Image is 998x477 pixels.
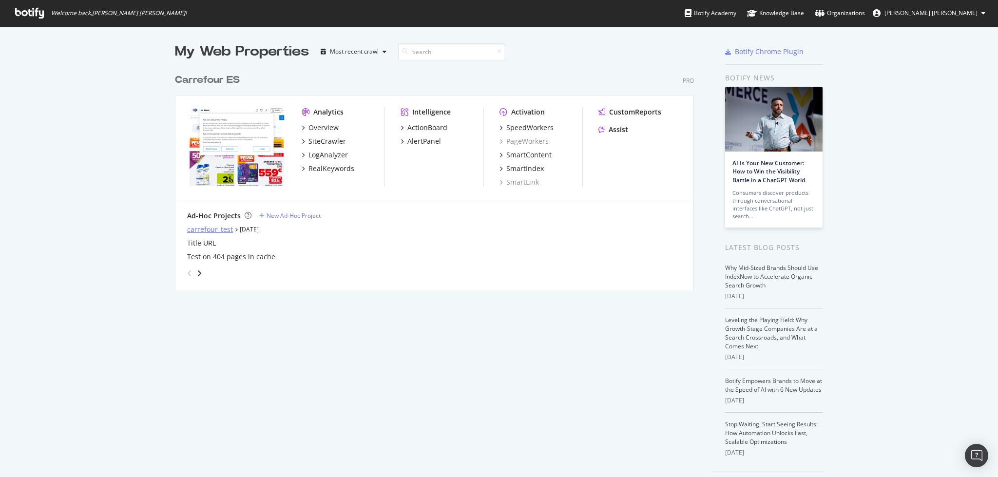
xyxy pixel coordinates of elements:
[725,264,818,289] a: Why Mid-Sized Brands Should Use IndexNow to Accelerate Organic Search Growth
[499,150,552,160] a: SmartContent
[398,43,505,60] input: Search
[313,107,344,117] div: Analytics
[308,164,354,173] div: RealKeywords
[884,9,978,17] span: Alina Paula Danci
[187,238,216,248] a: Title URL
[725,242,823,253] div: Latest Blog Posts
[175,73,240,87] div: Carrefour ES
[401,123,447,133] a: ActionBoard
[725,448,823,457] div: [DATE]
[499,164,544,173] a: SmartIndex
[499,136,549,146] a: PageWorkers
[302,136,346,146] a: SiteCrawler
[187,107,286,186] img: www.carrefour.es
[259,211,321,220] a: New Ad-Hoc Project
[499,123,554,133] a: SpeedWorkers
[683,76,694,85] div: Pro
[183,266,196,281] div: angle-left
[308,123,339,133] div: Overview
[725,353,823,362] div: [DATE]
[725,73,823,83] div: Botify news
[187,211,241,221] div: Ad-Hoc Projects
[725,47,804,57] a: Botify Chrome Plugin
[747,8,804,18] div: Knowledge Base
[735,47,804,57] div: Botify Chrome Plugin
[407,123,447,133] div: ActionBoard
[815,8,865,18] div: Organizations
[725,292,823,301] div: [DATE]
[302,164,354,173] a: RealKeywords
[609,125,628,134] div: Assist
[506,123,554,133] div: SpeedWorkers
[187,252,275,262] a: Test on 404 pages in cache
[308,150,348,160] div: LogAnalyzer
[407,136,441,146] div: AlertPanel
[267,211,321,220] div: New Ad-Hoc Project
[330,49,379,55] div: Most recent crawl
[598,125,628,134] a: Assist
[725,396,823,405] div: [DATE]
[732,189,815,220] div: Consumers discover products through conversational interfaces like ChatGPT, not just search…
[511,107,545,117] div: Activation
[302,123,339,133] a: Overview
[175,61,702,290] div: grid
[187,225,233,234] a: carrefour_test
[175,73,244,87] a: Carrefour ES
[412,107,451,117] div: Intelligence
[506,150,552,160] div: SmartContent
[499,177,539,187] a: SmartLink
[732,159,805,184] a: AI Is Your New Customer: How to Win the Visibility Battle in a ChatGPT World
[598,107,661,117] a: CustomReports
[725,316,818,350] a: Leveling the Playing Field: Why Growth-Stage Companies Are at a Search Crossroads, and What Comes...
[401,136,441,146] a: AlertPanel
[965,444,988,467] div: Open Intercom Messenger
[725,87,823,152] img: AI Is Your New Customer: How to Win the Visibility Battle in a ChatGPT World
[175,42,309,61] div: My Web Properties
[317,44,390,59] button: Most recent crawl
[196,268,203,278] div: angle-right
[725,377,822,394] a: Botify Empowers Brands to Move at the Speed of AI with 6 New Updates
[308,136,346,146] div: SiteCrawler
[609,107,661,117] div: CustomReports
[685,8,736,18] div: Botify Academy
[51,9,187,17] span: Welcome back, [PERSON_NAME] [PERSON_NAME] !
[865,5,993,21] button: [PERSON_NAME] [PERSON_NAME]
[240,225,259,233] a: [DATE]
[506,164,544,173] div: SmartIndex
[302,150,348,160] a: LogAnalyzer
[725,420,818,446] a: Stop Waiting, Start Seeing Results: How Automation Unlocks Fast, Scalable Optimizations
